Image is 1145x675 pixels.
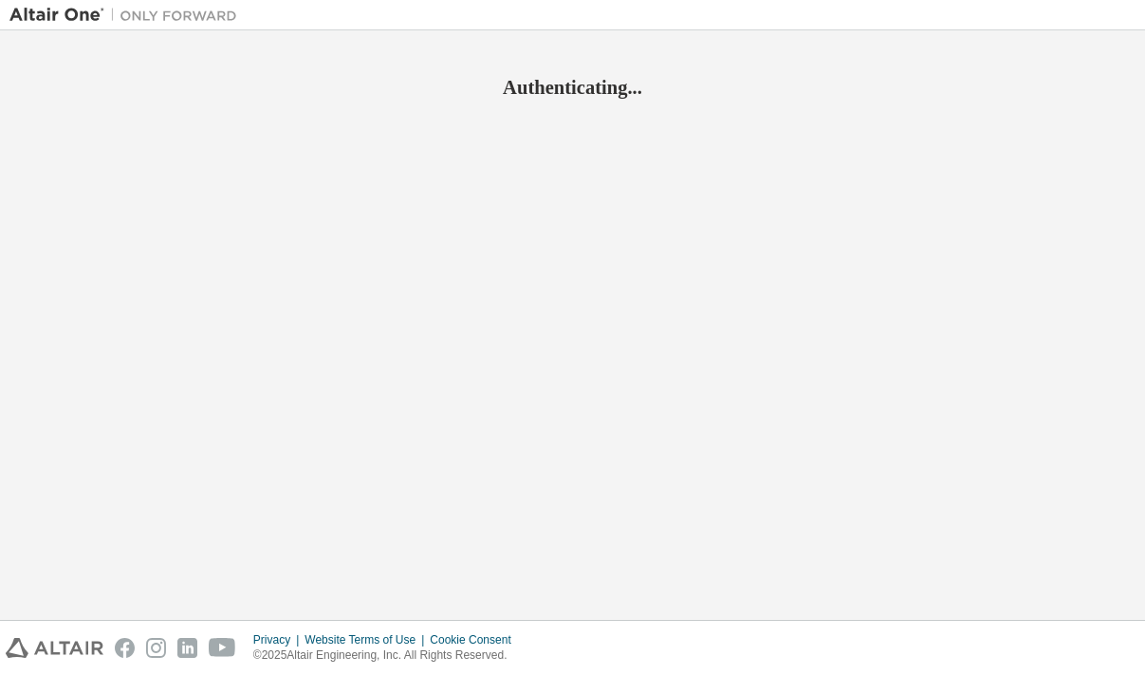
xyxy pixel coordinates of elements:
p: © 2025 Altair Engineering, Inc. All Rights Reserved. [253,647,523,664]
div: Privacy [253,632,305,647]
div: Cookie Consent [430,632,522,647]
h2: Authenticating... [9,75,1136,100]
img: altair_logo.svg [6,638,103,658]
img: youtube.svg [209,638,236,658]
img: facebook.svg [115,638,135,658]
div: Website Terms of Use [305,632,430,647]
img: instagram.svg [146,638,166,658]
img: linkedin.svg [177,638,197,658]
img: Altair One [9,6,247,25]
